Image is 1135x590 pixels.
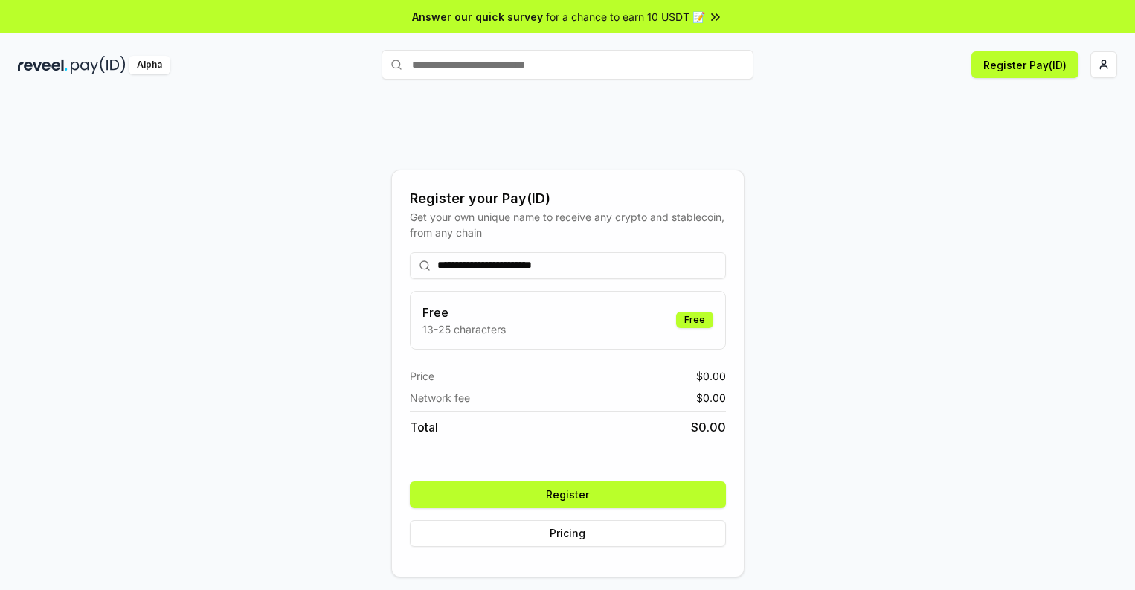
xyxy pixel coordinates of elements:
[410,390,470,405] span: Network fee
[696,390,726,405] span: $ 0.00
[410,368,434,384] span: Price
[422,321,506,337] p: 13-25 characters
[71,56,126,74] img: pay_id
[971,51,1078,78] button: Register Pay(ID)
[696,368,726,384] span: $ 0.00
[18,56,68,74] img: reveel_dark
[410,418,438,436] span: Total
[129,56,170,74] div: Alpha
[676,312,713,328] div: Free
[422,304,506,321] h3: Free
[410,520,726,547] button: Pricing
[691,418,726,436] span: $ 0.00
[412,9,543,25] span: Answer our quick survey
[410,209,726,240] div: Get your own unique name to receive any crypto and stablecoin, from any chain
[410,188,726,209] div: Register your Pay(ID)
[546,9,705,25] span: for a chance to earn 10 USDT 📝
[410,481,726,508] button: Register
